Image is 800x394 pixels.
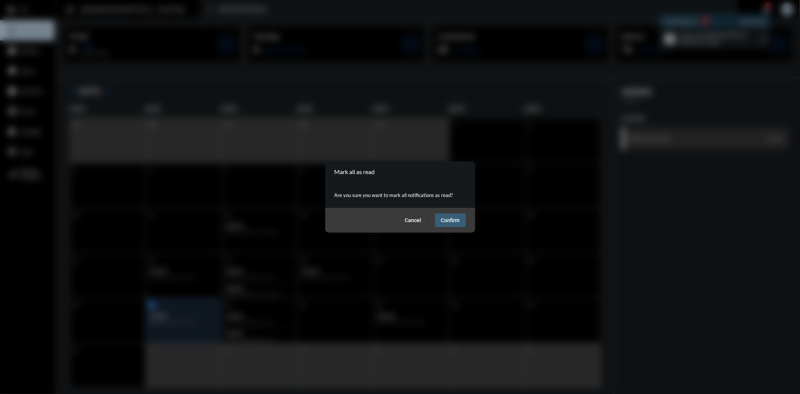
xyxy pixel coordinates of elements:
button: Confirm [435,214,466,227]
span: Confirm [441,217,460,223]
button: Cancel [399,214,428,227]
span: Cancel [405,217,422,223]
p: Are you sure you want to mark all notifications as read? [335,190,466,200]
h2: Mark all as read [335,168,375,175]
